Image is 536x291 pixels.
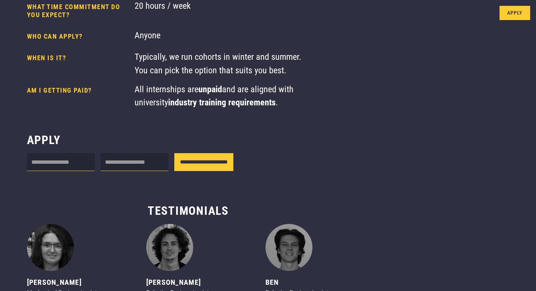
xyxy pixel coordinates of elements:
[265,277,373,288] div: Ben
[27,3,129,19] h4: What time commitment do you expect?
[27,203,350,218] h3: Testimonials
[265,224,312,271] img: Ben - Robotics Engineering intern
[27,224,74,271] img: Tina - Mechanical Engineering intern
[135,50,304,77] div: Typically, we run cohorts in winter and summer. You can pick the option that suits you best.
[27,54,129,73] h4: When is it?
[27,153,233,174] form: Internship form
[135,29,304,44] div: Anyone
[198,84,222,94] strong: unpaid
[27,133,61,147] h3: Apply
[27,32,129,41] h4: Who can apply?
[146,277,254,288] div: [PERSON_NAME]
[27,86,129,105] h4: AM I GETTING PAID?
[27,277,135,288] div: [PERSON_NAME]
[500,6,530,20] a: Apply
[146,224,193,271] img: Jack - Robotics Engineering intern
[168,97,276,108] strong: industry training requirements
[135,83,304,109] div: All internships are and are aligned with university .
